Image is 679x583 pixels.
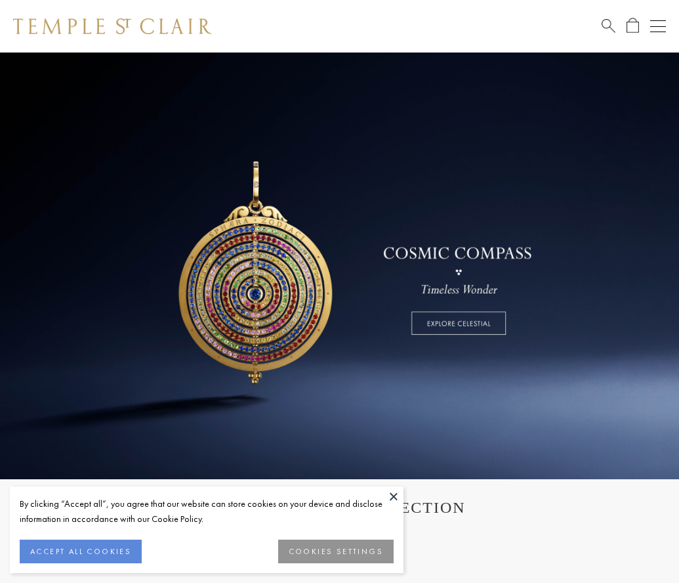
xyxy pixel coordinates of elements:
button: ACCEPT ALL COOKIES [20,540,142,563]
img: Temple St. Clair [13,18,211,34]
a: Search [602,18,615,34]
div: By clicking “Accept all”, you agree that our website can store cookies on your device and disclos... [20,496,394,527]
button: COOKIES SETTINGS [278,540,394,563]
button: Open navigation [650,18,666,34]
a: Open Shopping Bag [627,18,639,34]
